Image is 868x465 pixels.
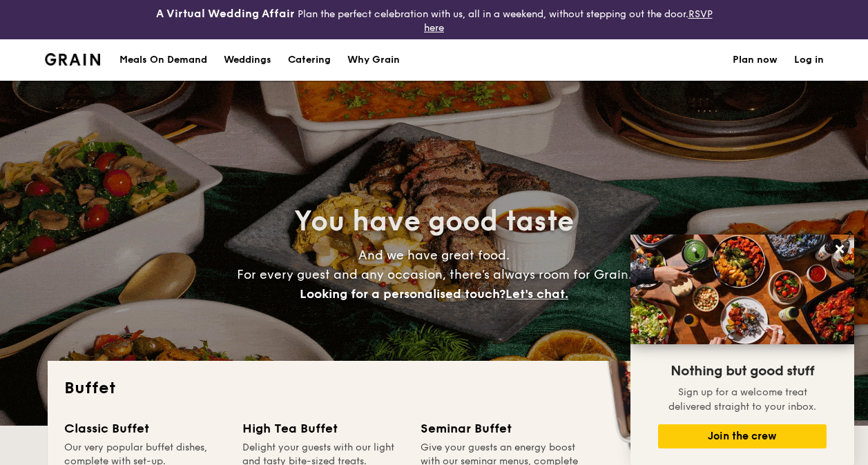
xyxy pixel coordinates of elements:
div: Classic Buffet [64,419,226,438]
div: Plan the perfect celebration with us, all in a weekend, without stepping out the door. [145,6,724,34]
a: Catering [280,39,339,81]
a: Plan now [733,39,778,81]
a: Meals On Demand [111,39,215,81]
img: Grain [45,53,101,66]
a: Why Grain [339,39,408,81]
span: Nothing but good stuff [671,363,814,379]
div: Weddings [224,39,271,81]
a: Logotype [45,53,101,66]
h2: Buffet [64,377,804,399]
span: Let's chat. [505,286,568,301]
h1: Catering [288,39,331,81]
a: Log in [794,39,824,81]
div: Seminar Buffet [421,419,582,438]
a: Weddings [215,39,280,81]
button: Join the crew [658,424,827,448]
div: High Tea Buffet [242,419,404,438]
button: Close [829,238,851,260]
span: Sign up for a welcome treat delivered straight to your inbox. [668,386,816,413]
h4: A Virtual Wedding Affair [156,6,295,22]
div: Why Grain [347,39,400,81]
div: Meals On Demand [119,39,207,81]
img: DSC07876-Edit02-Large.jpeg [630,235,854,344]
